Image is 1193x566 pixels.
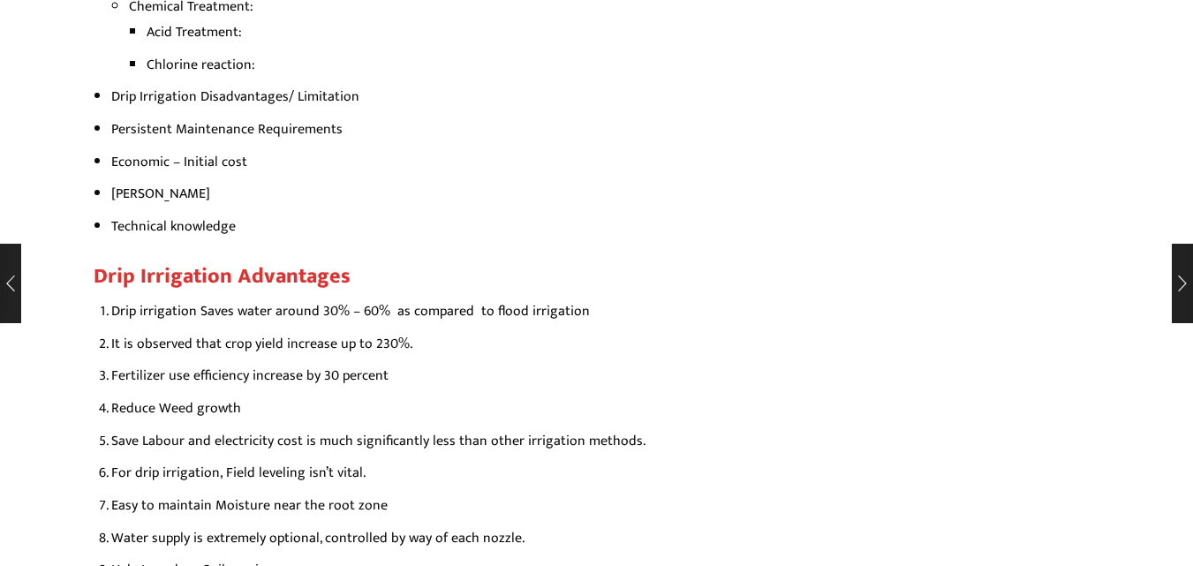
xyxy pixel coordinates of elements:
li: Drip Irrigation Disadvantages/ Limitation [111,84,1100,109]
li: It is observed that crop yield increase up to 230%. [111,331,1100,357]
li: [PERSON_NAME] [111,181,1100,207]
li: Reduce Weed growth [111,396,1100,421]
li: Fertilizer use efficiency increase by 30 percent [111,363,1100,389]
strong: Drip Irrigation Advantages [94,259,351,294]
li: For drip irrigation, Field leveling isn’t vital. [111,460,1100,486]
li: Persistent Maintenance Requirements [111,117,1100,142]
li: Easy to maintain Moisture near the root zone [111,493,1100,518]
li: Technical knowledge [111,214,1100,239]
li: Water supply is extremely optional, controlled by way of each nozzle. [111,525,1100,551]
li: Save Labour and electricity cost is much significantly less than other irrigation methods. [111,428,1100,454]
li: Chlorine reaction: [147,52,1100,78]
li: Economic – Initial cost [111,149,1100,175]
li: Acid Treatment: [147,19,1100,45]
li: Drip irrigation Saves water around 30% – 60% as compared to flood irrigation [111,298,1100,324]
